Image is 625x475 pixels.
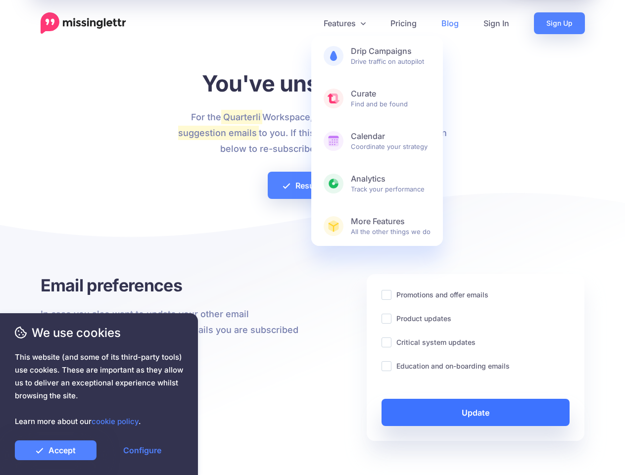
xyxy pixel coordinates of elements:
[41,274,305,296] h3: Email preferences
[311,121,443,161] a: CalendarCoordinate your strategy
[351,131,431,151] span: Coordinate your strategy
[311,36,443,76] a: Drip CampaignsDrive traffic on autopilot
[268,172,357,199] a: Resubscribe
[311,79,443,118] a: CurateFind and be found
[382,399,570,426] a: Update
[534,12,585,34] a: Sign Up
[351,46,431,66] span: Drive traffic on autopilot
[396,360,510,372] label: Education and on-boarding emails
[351,89,431,108] span: Find and be found
[15,440,96,460] a: Accept
[471,12,522,34] a: Sign In
[351,174,431,193] span: Track your performance
[173,70,452,97] h1: You've unsubscribed
[351,131,431,142] b: Calendar
[429,12,471,34] a: Blog
[351,174,431,184] b: Analytics
[396,313,451,324] label: Product updates
[311,164,443,203] a: AnalyticsTrack your performance
[311,36,443,246] div: Features
[351,216,431,236] span: All the other things we do
[311,206,443,246] a: More FeaturesAll the other things we do
[101,440,183,460] a: Configure
[351,46,431,56] b: Drip Campaigns
[311,12,378,34] a: Features
[15,351,183,428] span: This website (and some of its third-party tools) use cookies. These are important as they allow u...
[351,89,431,99] b: Curate
[396,289,488,300] label: Promotions and offer emails
[378,12,429,34] a: Pricing
[178,110,434,140] mark: Curate suggestion emails
[396,336,476,348] label: Critical system updates
[221,110,262,124] mark: Quarterli
[92,417,139,426] a: cookie policy
[173,109,452,157] p: For the Workspace, we'll no longer send to you. If this was a mistake click the button below to r...
[41,306,305,354] p: In case you also want to update your other email preferences, below are the other emails you are ...
[15,324,183,341] span: We use cookies
[351,216,431,227] b: More Features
